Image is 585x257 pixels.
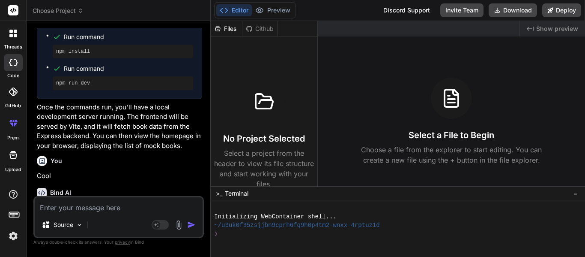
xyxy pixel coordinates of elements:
p: Choose a file from the explorer to start editing. You can create a new file using the + button in... [355,145,547,165]
button: − [572,187,580,200]
span: ❯ [214,230,218,238]
button: Invite Team [440,3,484,17]
p: Once the commands run, you'll have a local development server running. The frontend will be serve... [37,103,202,151]
img: Pick Models [76,221,83,229]
button: Deploy [542,3,581,17]
h6: Bind AI [50,188,71,197]
span: privacy [115,239,130,245]
label: GitHub [5,102,21,109]
div: Files [211,24,242,33]
label: threads [4,43,22,51]
button: Download [489,3,537,17]
h6: You [51,157,62,165]
span: ~/u3uk0f35zsjjbn9cprh6fq9h0p4tm2-wnxx-4rptuz1d [214,221,379,230]
img: icon [187,221,196,229]
span: Run command [64,64,193,73]
button: Preview [252,4,294,16]
span: Choose Project [33,6,84,15]
div: Github [242,24,278,33]
pre: npm run dev [56,80,190,87]
p: Always double-check its answers. Your in Bind [33,238,204,246]
div: Discord Support [378,3,435,17]
img: attachment [174,220,184,230]
label: Upload [5,166,21,173]
span: Run command [64,33,193,41]
span: − [573,189,578,198]
button: Editor [216,4,252,16]
p: Source [54,221,73,229]
span: >_ [216,189,222,198]
label: prem [7,134,19,142]
p: Select a project from the header to view its file structure and start working with your files. [214,148,314,189]
pre: npm install [56,48,190,55]
span: Initializing WebContainer shell... [214,212,337,221]
span: Show preview [536,24,578,33]
h3: Select a File to Begin [409,129,494,141]
label: code [7,72,19,79]
span: Terminal [225,189,248,198]
img: settings [6,229,21,243]
h3: No Project Selected [223,133,305,145]
p: Cool [37,171,202,181]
